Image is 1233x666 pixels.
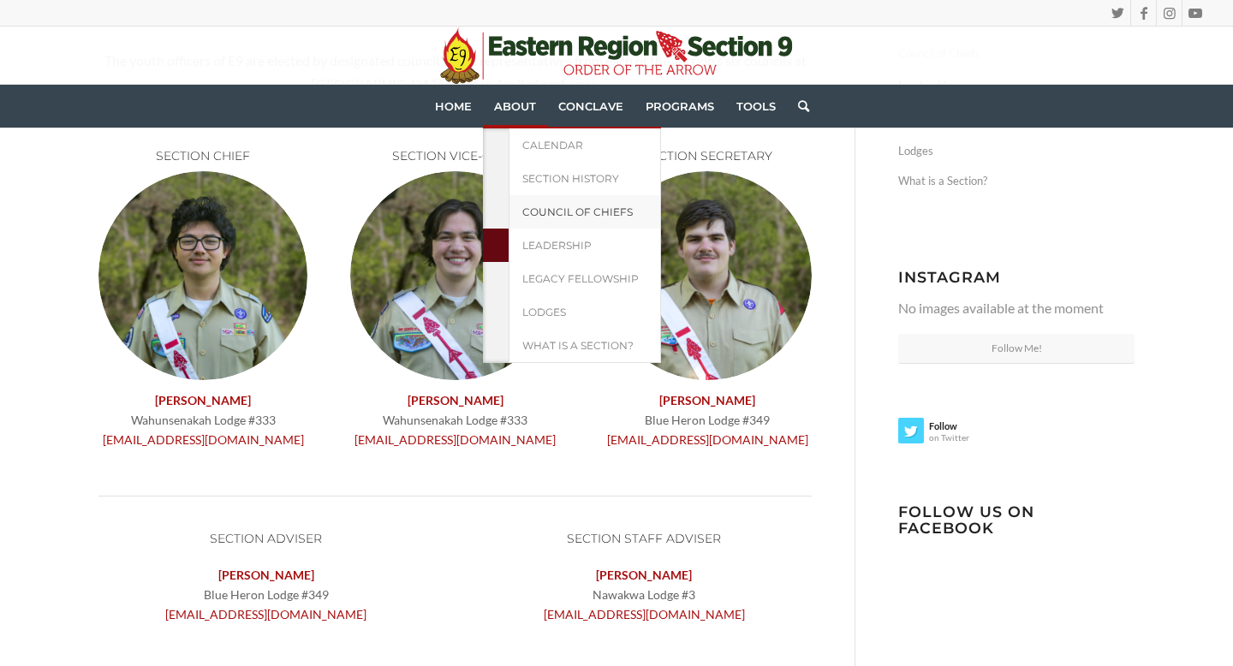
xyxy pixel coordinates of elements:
h6: SECTION VICE-CHIEF [350,150,559,163]
a: Conclave [547,85,634,128]
h3: Follow us on Facebook [898,503,1135,537]
a: Legacy Fellowship [509,262,661,295]
strong: [PERSON_NAME] [659,393,755,407]
a: Home [424,85,483,128]
h6: SECTION STAFF ADVISER [477,532,813,545]
span: Leadership [522,239,592,252]
span: About [494,99,536,113]
h6: SECTION CHIEF [98,150,307,163]
a: About [483,85,547,128]
a: [EMAIL_ADDRESS][DOMAIN_NAME] [607,432,808,447]
h6: SECTION SECRETARY [603,150,812,163]
span: Lodges [522,306,566,318]
span: Home [435,99,472,113]
p: Wahunsenakah Lodge #333 [350,390,559,449]
img: Untitled (8) [350,171,559,380]
a: Followon Twitter [898,418,1016,452]
a: Tools [725,85,787,128]
h3: Instagram [898,269,1135,285]
span: Calendar [522,139,583,152]
strong: [PERSON_NAME] [408,393,503,407]
a: [EMAIL_ADDRESS][DOMAIN_NAME] [165,607,366,621]
strong: [PERSON_NAME] [596,568,692,582]
strong: [PERSON_NAME] [155,393,251,407]
p: Wahunsenakah Lodge #333 [98,390,307,449]
p: Blue Heron Lodge #349 [603,390,812,449]
a: [EMAIL_ADDRESS][DOMAIN_NAME] [544,607,745,621]
a: Lodges [898,136,1135,166]
span: Section History [522,172,619,185]
p: Nawakwa Lodge #3 [477,565,813,624]
strong: Follow [898,418,1016,431]
a: Leadership [509,229,661,262]
strong: [PERSON_NAME] [218,568,314,582]
span: What is a Section? [522,339,634,352]
a: What is a Section? [898,166,1135,196]
h6: SECTION ADVISER [98,532,434,545]
a: What is a Section? [509,329,661,363]
span: Tools [736,99,776,113]
a: Lodges [509,295,661,329]
a: Calendar [509,128,661,162]
a: [EMAIL_ADDRESS][DOMAIN_NAME] [354,432,556,447]
span: Programs [646,99,714,113]
a: [EMAIL_ADDRESS][DOMAIN_NAME] [103,432,304,447]
img: Untitled (9) [603,171,812,380]
p: No images available at the moment [898,297,1135,319]
span: Conclave [558,99,623,113]
a: Council of Chiefs [509,195,661,229]
a: Follow Me! [898,334,1135,364]
a: Section History [509,162,661,195]
img: Untitled (7) [98,171,307,380]
a: Search [787,85,809,128]
span: on Twitter [898,431,1016,442]
p: Blue Heron Lodge #349 [98,565,434,624]
span: Council of Chiefs [522,205,633,218]
span: Legacy Fellowship [522,272,639,285]
a: Programs [634,85,725,128]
